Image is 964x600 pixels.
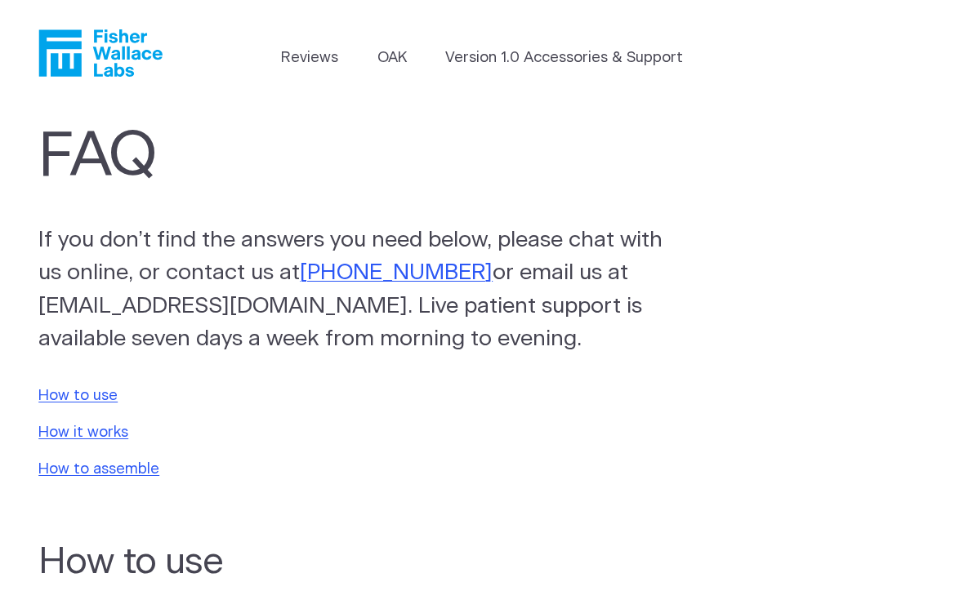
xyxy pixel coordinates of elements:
a: [PHONE_NUMBER] [300,261,493,283]
a: OAK [377,47,407,69]
a: How it works [38,425,128,440]
h1: FAQ [38,121,692,193]
a: Version 1.0 Accessories & Support [445,47,683,69]
a: Fisher Wallace [38,29,163,77]
a: How to use [38,389,118,403]
a: Reviews [281,47,338,69]
a: How to assemble [38,462,159,477]
p: If you don’t find the answers you need below, please chat with us online, or contact us at or ema... [38,224,677,356]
